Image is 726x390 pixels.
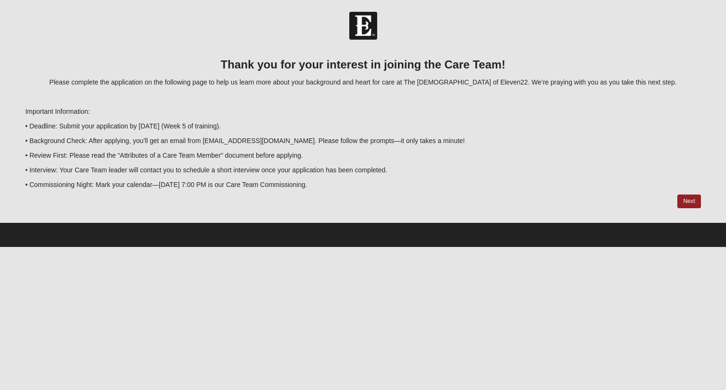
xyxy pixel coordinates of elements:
a: Next [677,195,700,208]
h3: Thank you for your interest in joining the Care Team! [25,58,700,72]
p: Please complete the application on the following page to help us learn more about your background... [25,77,700,87]
img: Church of Eleven22 Logo [349,12,377,40]
p: • Background Check: After applying, you’ll get an email from [EMAIL_ADDRESS][DOMAIN_NAME]. Please... [25,136,700,146]
p: • Interview: Your Care Team leader will contact you to schedule a short interview once your appli... [25,165,700,175]
span: Important Information: [25,108,90,115]
p: • Commissioning Night: Mark your calendar—[DATE] 7:00 PM is our Care Team Commissioning. [25,180,700,190]
p: • Deadline: Submit your application by [DATE] (Week 5 of training). [25,121,700,131]
p: • Review First: Please read the “Attributes of a Care Team Member” document before applying. [25,151,700,161]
